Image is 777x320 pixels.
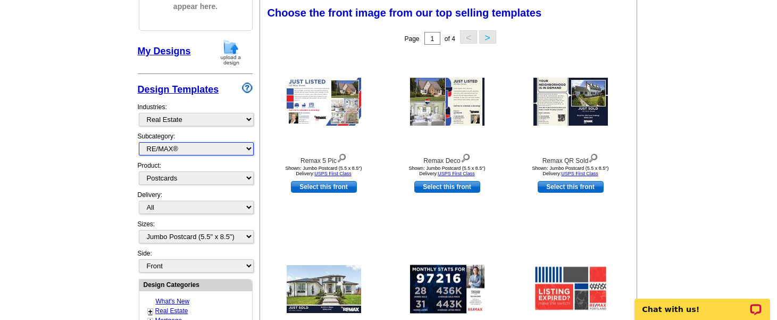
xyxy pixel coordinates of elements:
div: Remax Deco [389,151,506,166]
div: Remax 5 Pic [265,151,382,166]
img: view design details [461,151,471,163]
button: > [479,30,496,44]
img: Remax Deco [410,78,484,126]
div: Sizes: [138,219,253,249]
div: Shown: Jumbo Postcard (5.5 x 8.5") Delivery: [389,166,506,176]
span: of 4 [445,35,455,43]
a: Real Estate [155,307,188,315]
div: Shown: Jumbo Postcard (5.5 x 8.5") Delivery: [265,166,382,176]
a: What's New [156,298,190,305]
iframe: LiveChat chat widget [628,286,777,320]
a: My Designs [138,46,191,56]
div: Shown: Jumbo Postcard (5.5 x 8.5") Delivery: [512,166,629,176]
img: view design details [588,151,598,163]
span: Choose the front image from our top selling templates [268,7,542,19]
a: USPS First Class [561,171,598,176]
img: Remax 1 Pic [287,265,361,313]
img: RE/MAX Market Update [410,265,484,314]
img: design-wizard-help-icon.png [242,83,253,93]
a: USPS First Class [438,171,475,176]
div: Delivery: [138,190,253,219]
a: + [148,307,153,316]
img: view design details [337,151,347,163]
a: use this design [291,181,357,193]
div: Remax QR Sold [512,151,629,166]
a: USPS First Class [314,171,352,176]
a: Design Templates [138,84,219,95]
img: Remax QR Sold [533,78,608,126]
a: use this design [538,181,604,193]
div: Industries: [138,97,253,132]
img: Expired Listing RE/MAX [533,265,608,314]
div: Product: [138,161,253,190]
button: < [460,30,477,44]
a: use this design [414,181,480,193]
div: Side: [138,249,253,274]
img: upload-design [217,39,245,66]
span: Page [404,35,419,43]
img: Remax 5 Pic [287,78,361,126]
div: Design Categories [139,280,252,290]
div: Subcategory: [138,132,253,161]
